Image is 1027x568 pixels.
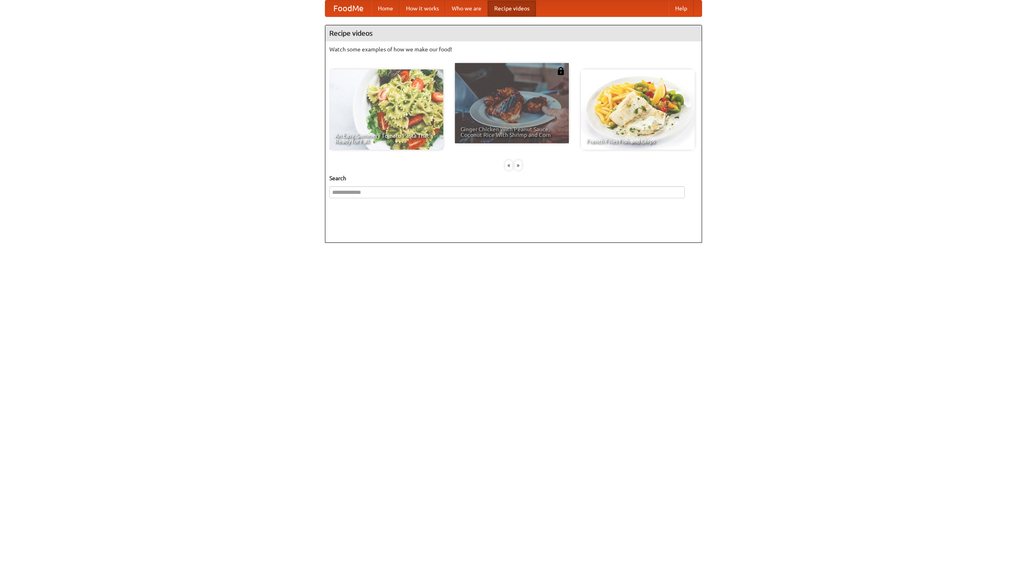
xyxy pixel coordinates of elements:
[669,0,694,16] a: Help
[515,160,522,170] div: »
[329,69,443,150] a: An Easy, Summery Tomato Pasta That's Ready for Fall
[400,0,445,16] a: How it works
[329,174,698,182] h5: Search
[557,67,565,75] img: 483408.png
[587,138,689,144] span: French Fries Fish and Chips
[325,0,371,16] a: FoodMe
[329,45,698,53] p: Watch some examples of how we make our food!
[335,133,438,144] span: An Easy, Summery Tomato Pasta That's Ready for Fall
[445,0,488,16] a: Who we are
[371,0,400,16] a: Home
[505,160,512,170] div: «
[581,69,695,150] a: French Fries Fish and Chips
[325,25,702,41] h4: Recipe videos
[488,0,536,16] a: Recipe videos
